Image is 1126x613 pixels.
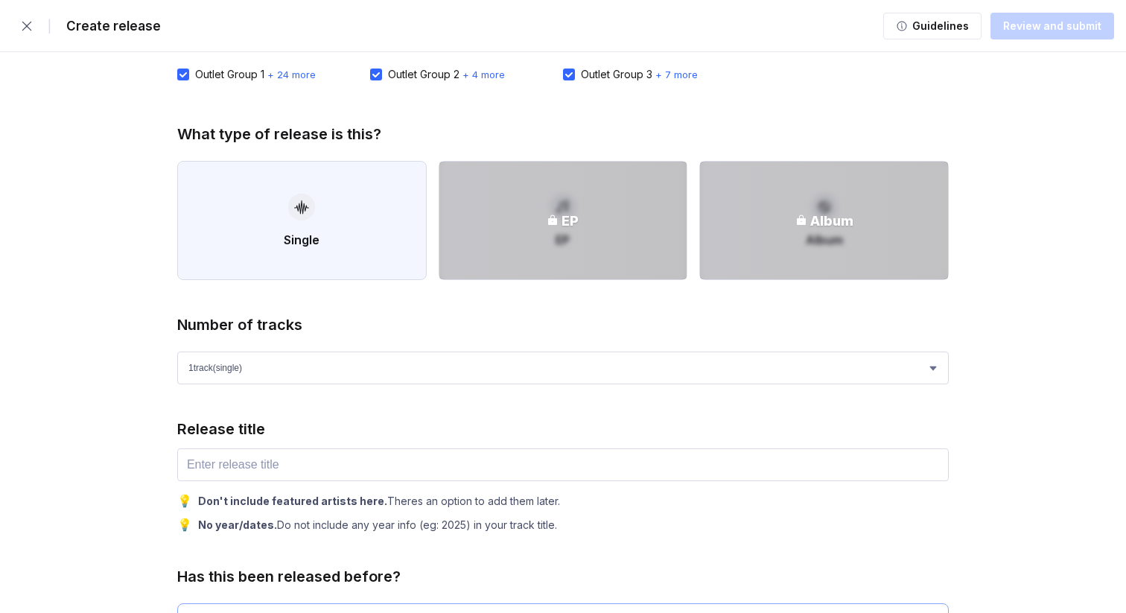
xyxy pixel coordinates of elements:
div: EP [562,213,579,229]
div: 💡 [177,493,192,508]
span: + 7 more [655,69,698,80]
div: Number of tracks [177,316,302,334]
button: EPEP [439,161,688,280]
div: Single [284,232,319,247]
div: Album [810,213,853,229]
div: What type of release is this? [177,125,381,143]
div: Outlet Group 3 [581,69,652,80]
div: Outlet Group 1 [195,69,264,80]
button: Guidelines [883,13,982,39]
div: 💡 [177,517,192,532]
div: Create release [57,19,161,34]
input: Enter release title [177,448,949,481]
div: Do not include any year info (eg: 2025) in your track title. [198,518,557,531]
button: AlbumAlbum [699,161,949,280]
span: + 4 more [462,69,505,80]
div: Has this been released before? [177,568,401,585]
button: Single [177,161,427,280]
span: + 24 more [267,69,316,80]
div: Guidelines [908,19,969,34]
b: No year/dates. [198,518,277,531]
div: | [48,19,51,34]
div: Theres an option to add them later. [198,495,560,507]
div: Outlet Group 2 [388,69,459,80]
b: Don't include featured artists here. [198,495,387,507]
div: Release title [177,420,265,438]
